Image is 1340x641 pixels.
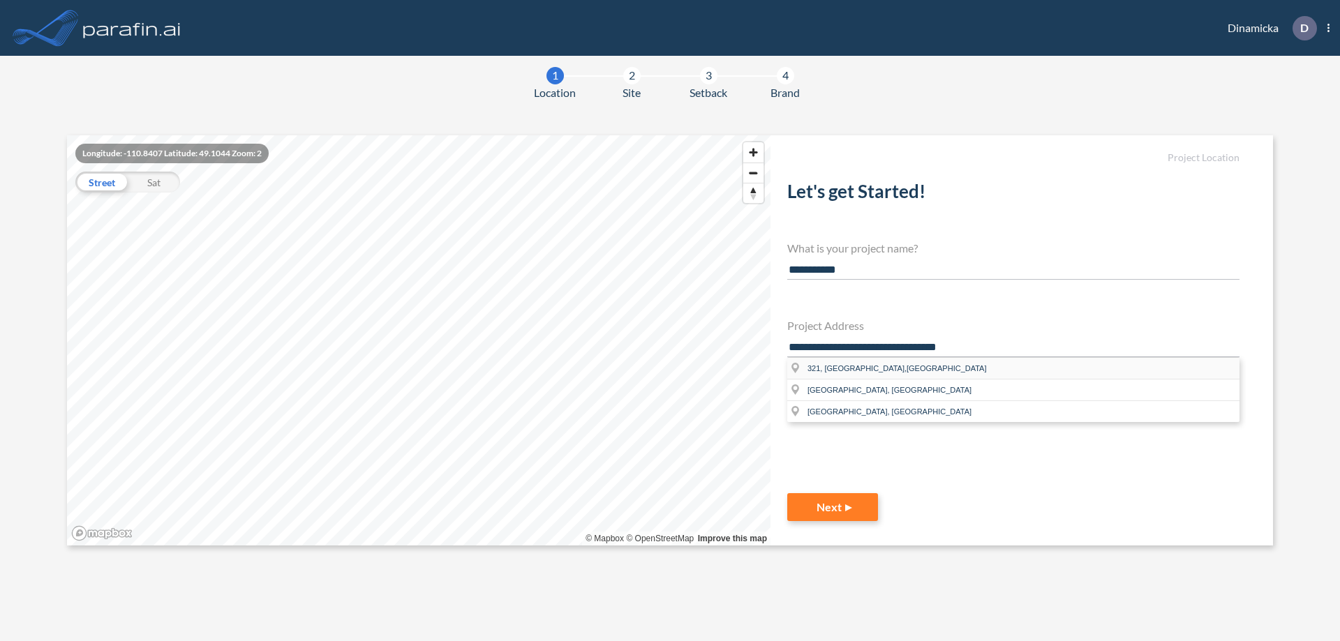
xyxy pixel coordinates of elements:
span: Setback [690,84,727,101]
span: [GEOGRAPHIC_DATA], [GEOGRAPHIC_DATA] [807,386,971,394]
h2: Let's get Started! [787,181,1239,208]
h5: Project Location [787,152,1239,164]
p: D [1300,22,1309,34]
span: Location [534,84,576,101]
a: OpenStreetMap [626,534,694,543]
button: Zoom out [743,163,764,183]
span: Site [623,84,641,101]
span: [GEOGRAPHIC_DATA], [GEOGRAPHIC_DATA] [807,407,971,416]
div: Dinamicka [1207,16,1330,40]
span: Reset bearing to north [743,183,764,203]
div: Street [75,172,128,193]
div: Longitude: -110.8407 Latitude: 49.1044 Zoom: 2 [75,144,269,163]
div: Sat [128,172,180,193]
h4: What is your project name? [787,241,1239,255]
button: Zoom in [743,142,764,163]
div: 1 [546,67,564,84]
a: Improve this map [698,534,767,543]
canvas: Map [67,135,770,545]
div: 2 [623,67,641,84]
a: Mapbox [586,534,624,543]
span: Brand [770,84,800,101]
img: logo [80,14,184,42]
div: 4 [777,67,794,84]
h4: Project Address [787,319,1239,332]
a: Mapbox homepage [71,525,133,541]
div: 3 [700,67,717,84]
button: Reset bearing to north [743,183,764,203]
button: Next [787,493,878,521]
span: 321, [GEOGRAPHIC_DATA],[GEOGRAPHIC_DATA] [807,364,987,372]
